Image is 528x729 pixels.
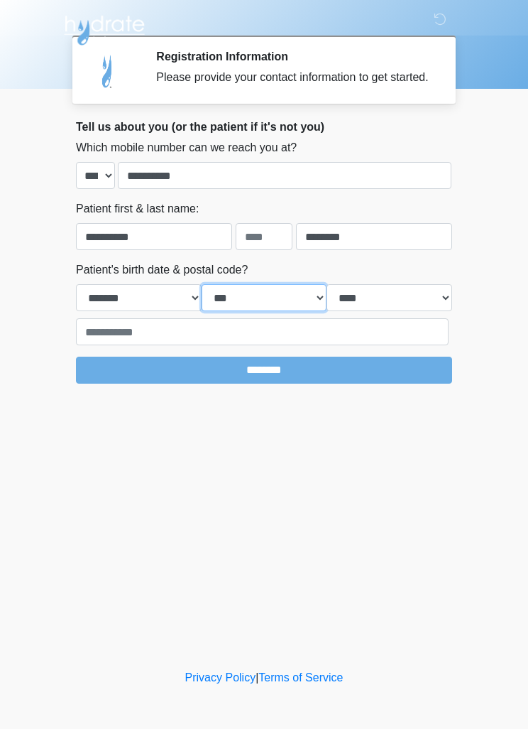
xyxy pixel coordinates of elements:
[62,11,147,46] img: Hydrate IV Bar - Chandler Logo
[87,50,129,92] img: Agent Avatar
[258,671,343,684] a: Terms of Service
[76,200,199,217] label: Patient first & last name:
[76,261,248,279] label: Patient's birth date & postal code?
[76,139,297,156] label: Which mobile number can we reach you at?
[76,120,452,134] h2: Tell us about you (or the patient if it's not you)
[255,671,258,684] a: |
[185,671,256,684] a: Privacy Policy
[156,69,431,86] div: Please provide your contact information to get started.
